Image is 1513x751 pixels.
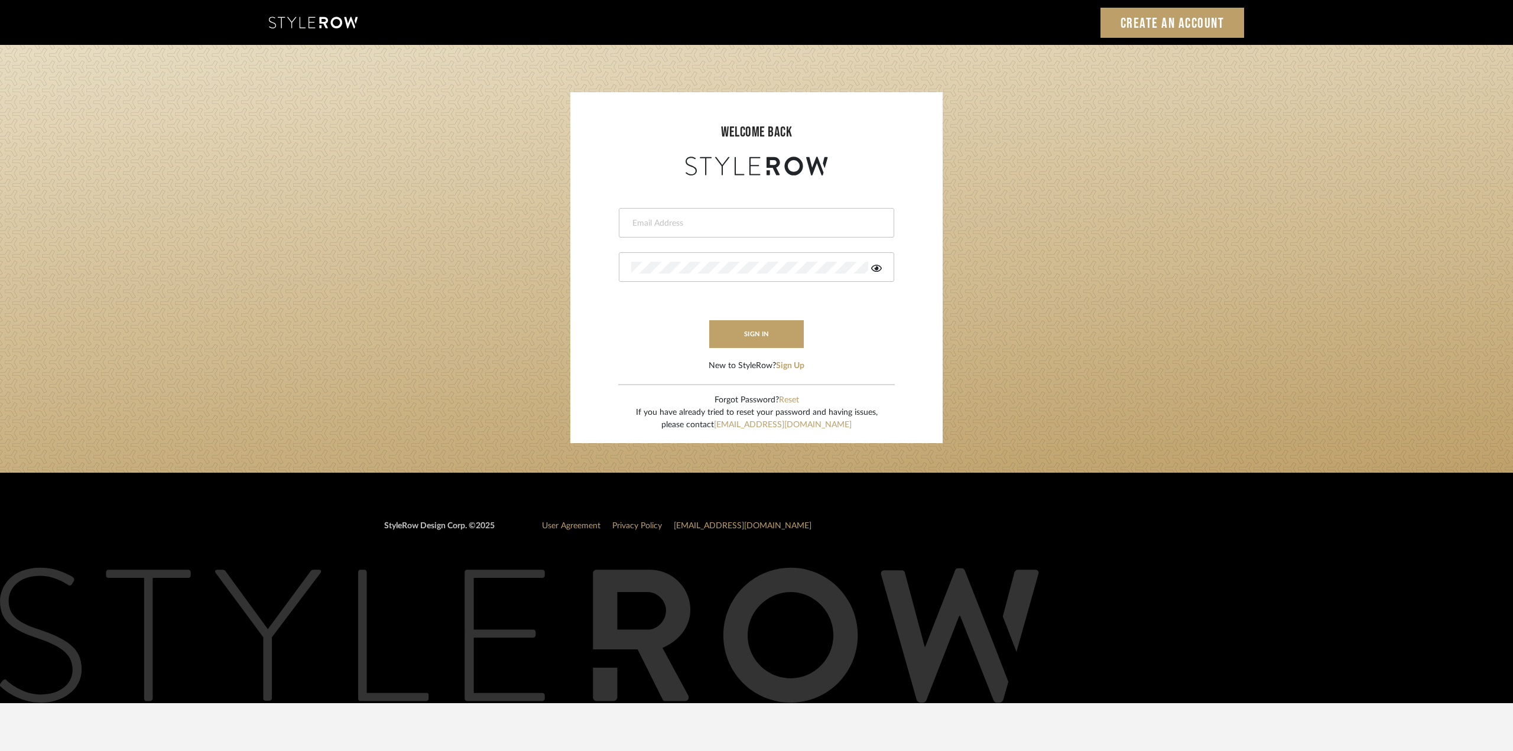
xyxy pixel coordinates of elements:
div: New to StyleRow? [709,360,804,372]
button: Reset [779,394,799,407]
a: [EMAIL_ADDRESS][DOMAIN_NAME] [714,421,852,429]
div: StyleRow Design Corp. ©2025 [384,520,495,542]
a: User Agreement [542,522,600,530]
a: Create an Account [1100,8,1245,38]
div: welcome back [582,122,931,143]
a: [EMAIL_ADDRESS][DOMAIN_NAME] [674,522,811,530]
button: sign in [709,320,804,348]
input: Email Address [631,217,879,229]
div: If you have already tried to reset your password and having issues, please contact [636,407,878,431]
div: Forgot Password? [636,394,878,407]
button: Sign Up [776,360,804,372]
a: Privacy Policy [612,522,662,530]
